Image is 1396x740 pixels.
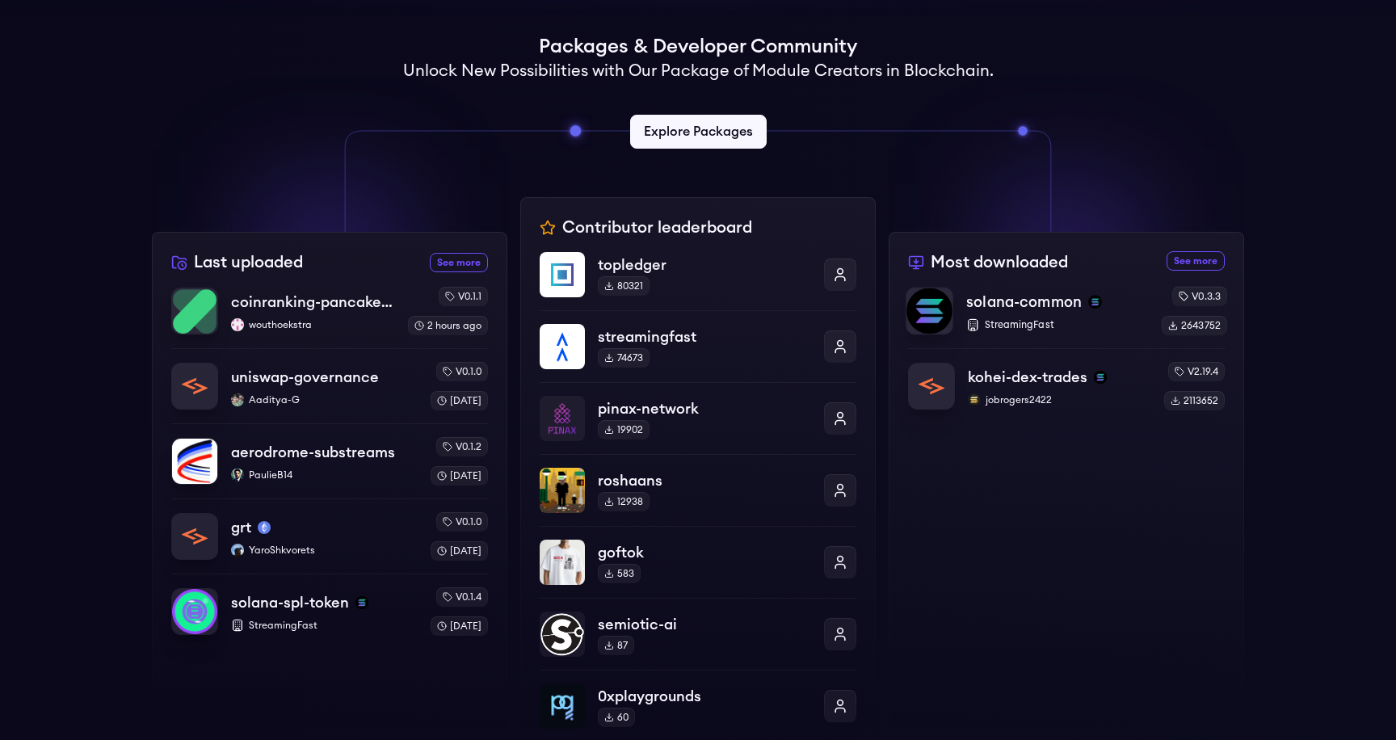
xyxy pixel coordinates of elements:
div: 60 [598,708,635,727]
p: topledger [598,254,811,276]
p: solana-common [966,291,1082,313]
p: solana-spl-token [231,591,349,614]
img: goftok [540,540,585,585]
a: solana-spl-tokensolana-spl-tokensolanaStreamingFastv0.1.4[DATE] [171,574,488,636]
a: goftokgoftok583 [540,526,856,598]
p: PaulieB14 [231,469,418,481]
img: streamingfast [540,324,585,369]
p: aerodrome-substreams [231,441,395,464]
img: PaulieB14 [231,469,244,481]
img: solana [355,596,368,609]
p: wouthoekstra [231,318,395,331]
div: v0.1.0 [436,512,488,532]
img: semiotic-ai [540,612,585,657]
img: Aaditya-G [231,393,244,406]
img: coinranking-pancakeswap-v3-forks [172,288,217,334]
div: 74673 [598,348,650,368]
p: StreamingFast [231,619,418,632]
p: grt [231,516,251,539]
a: See more most downloaded packages [1167,251,1225,271]
a: Explore Packages [630,115,767,149]
div: 2113652 [1164,391,1225,410]
a: kohei-dex-tradeskohei-dex-tradessolanajobrogers2422jobrogers2422v2.19.42113652 [908,348,1225,410]
div: 19902 [598,420,650,439]
h1: Packages & Developer Community [539,34,857,60]
img: solana-spl-token [172,589,217,634]
div: v0.1.2 [436,437,488,456]
img: wouthoekstra [231,318,244,331]
p: uniswap-governance [231,366,379,389]
div: 2643752 [1162,316,1227,335]
img: jobrogers2422 [968,393,981,406]
div: [DATE] [431,466,488,486]
a: semiotic-aisemiotic-ai87 [540,598,856,670]
div: v2.19.4 [1168,362,1225,381]
p: kohei-dex-trades [968,366,1087,389]
img: aerodrome-substreams [172,439,217,484]
div: 80321 [598,276,650,296]
div: 87 [598,636,634,655]
a: streamingfaststreamingfast74673 [540,310,856,382]
div: [DATE] [431,616,488,636]
div: [DATE] [431,391,488,410]
div: v0.1.1 [439,287,488,306]
img: solana [1088,296,1101,309]
a: topledgertopledger80321 [540,252,856,310]
a: 0xplaygrounds0xplaygrounds60 [540,670,856,729]
p: streamingfast [598,326,811,348]
a: roshaansroshaans12938 [540,454,856,526]
img: solana [1094,371,1107,384]
img: roshaans [540,468,585,513]
div: [DATE] [431,541,488,561]
p: YaroShkvorets [231,544,418,557]
a: coinranking-pancakeswap-v3-forkscoinranking-pancakeswap-v3-forkswouthoekstrawouthoekstrav0.1.12 h... [171,287,488,348]
p: coinranking-pancakeswap-v3-forks [231,291,395,313]
img: solana-common [906,288,952,334]
a: See more recently uploaded packages [430,253,488,272]
a: aerodrome-substreamsaerodrome-substreamsPaulieB14PaulieB14v0.1.2[DATE] [171,423,488,498]
p: 0xplaygrounds [598,685,811,708]
div: 12938 [598,492,650,511]
div: 2 hours ago [408,316,488,335]
div: 583 [598,564,641,583]
a: pinax-networkpinax-network19902 [540,382,856,454]
a: solana-commonsolana-commonsolanaStreamingFastv0.3.32643752 [906,286,1227,348]
img: grt [172,514,217,559]
p: goftok [598,541,811,564]
img: uniswap-governance [172,364,217,409]
p: pinax-network [598,397,811,420]
a: grtgrtmainnetYaroShkvoretsYaroShkvoretsv0.1.0[DATE] [171,498,488,574]
p: roshaans [598,469,811,492]
img: topledger [540,252,585,297]
p: StreamingFast [966,318,1148,331]
img: mainnet [258,521,271,534]
img: pinax-network [540,396,585,441]
p: semiotic-ai [598,613,811,636]
h2: Unlock New Possibilities with Our Package of Module Creators in Blockchain. [403,60,994,82]
p: Aaditya-G [231,393,418,406]
img: YaroShkvorets [231,544,244,557]
img: 0xplaygrounds [540,683,585,729]
div: v0.3.3 [1172,286,1227,305]
p: jobrogers2422 [968,393,1151,406]
div: v0.1.4 [436,587,488,607]
img: kohei-dex-trades [909,364,954,409]
div: v0.1.0 [436,362,488,381]
a: uniswap-governanceuniswap-governanceAaditya-GAaditya-Gv0.1.0[DATE] [171,348,488,423]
